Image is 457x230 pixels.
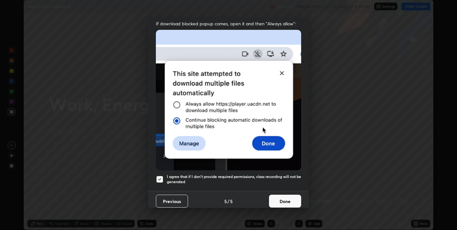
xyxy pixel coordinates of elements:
[228,198,229,205] h4: /
[269,195,301,208] button: Done
[156,21,301,27] span: If download blocked popup comes, open it and then "Always allow":
[156,195,188,208] button: Previous
[224,198,227,205] h4: 5
[230,198,233,205] h4: 5
[167,174,301,184] h5: I agree that if I don't provide required permissions, class recording will not be generated
[156,30,301,170] img: downloads-permission-blocked.gif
